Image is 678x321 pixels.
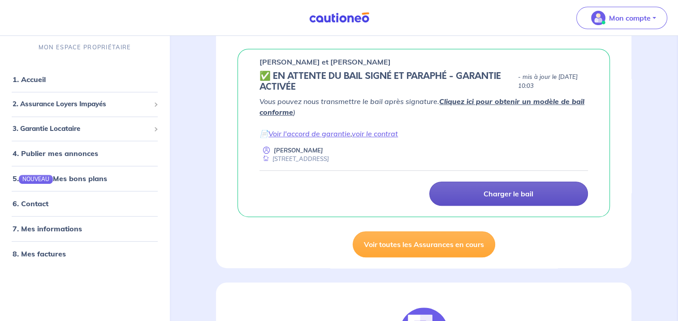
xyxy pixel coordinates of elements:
a: 4. Publier mes annonces [13,149,98,158]
p: MON ESPACE PROPRIÉTAIRE [39,43,131,52]
a: 1. Accueil [13,75,46,84]
div: 8. Mes factures [4,245,166,263]
h5: ✅️️️ EN ATTENTE DU BAIL SIGNÉ ET PARAPHÉ - GARANTIE ACTIVÉE [259,71,514,92]
p: - mis à jour le [DATE] 10:03 [518,73,588,91]
a: 7. Mes informations [13,224,82,233]
p: [PERSON_NAME] et [PERSON_NAME] [259,56,391,67]
button: illu_account_valid_menu.svgMon compte [576,7,667,29]
a: Voir l'accord de garantie [268,129,350,138]
div: 1. Accueil [4,70,166,88]
p: [PERSON_NAME] [274,146,323,155]
a: 6. Contact [13,199,48,208]
div: 2. Assurance Loyers Impayés [4,95,166,113]
div: 5.NOUVEAUMes bons plans [4,169,166,187]
a: Charger le bail [429,182,588,206]
span: 2. Assurance Loyers Impayés [13,99,150,109]
div: state: CONTRACT-SIGNED, Context: IN-LANDLORD,IN-LANDLORD [259,71,588,92]
img: illu_account_valid_menu.svg [591,11,605,25]
a: 5.NOUVEAUMes bons plans [13,174,107,183]
a: voir le contrat [352,129,398,138]
em: 📄 , [259,129,398,138]
a: 8. Mes factures [13,249,66,258]
a: Cliquez ici pour obtenir un modèle de bail conforme [259,97,584,117]
div: 4. Publier mes annonces [4,144,166,162]
div: 6. Contact [4,195,166,213]
div: 3. Garantie Locataire [4,120,166,137]
a: Voir toutes les Assurances en cours [353,231,495,257]
div: [STREET_ADDRESS] [259,155,329,163]
div: 7. Mes informations [4,220,166,238]
em: Vous pouvez nous transmettre le bail après signature. ) [259,97,584,117]
p: Charger le bail [484,189,533,198]
img: Cautioneo [306,12,373,23]
p: Mon compte [609,13,651,23]
span: 3. Garantie Locataire [13,123,150,134]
